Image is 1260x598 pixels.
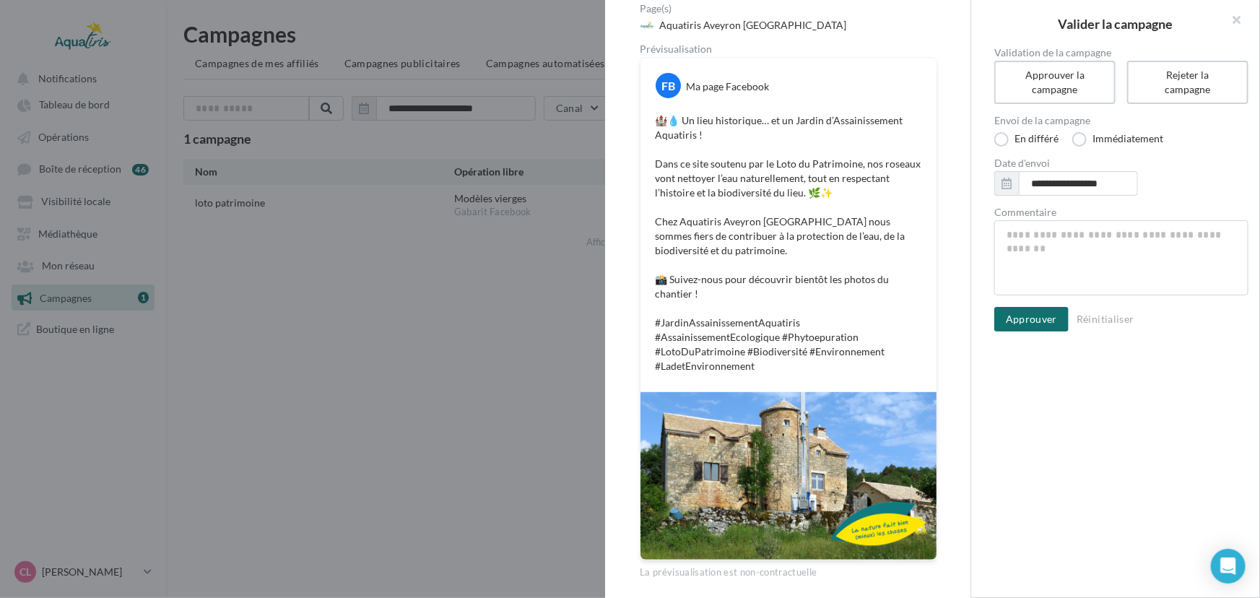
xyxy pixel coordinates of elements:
[656,73,681,98] div: FB
[1211,549,1246,584] div: Open Intercom Messenger
[994,17,1237,30] h2: Valider la campagne
[994,132,1059,147] label: En différé
[1012,68,1098,97] div: Approuver la campagne
[640,44,936,54] div: Prévisualisation
[640,17,947,32] a: Aquatiris Aveyron [GEOGRAPHIC_DATA]
[994,207,1248,217] label: Commentaire
[659,18,846,32] div: Aquatiris Aveyron [GEOGRAPHIC_DATA]
[994,158,1248,168] label: Date d'envoi
[640,18,654,32] img: 274924953_1906061169602973_4775486659523956641_n.jpg
[1144,68,1231,97] div: Rejeter la campagne
[1071,311,1140,328] button: Réinitialiser
[640,4,947,14] div: Page(s)
[655,113,922,373] p: 🏰💧 Un lieu historique… et un Jardin d’Assainissement Aquatiris ! Dans ce site soutenu par le Loto...
[640,560,936,579] div: La prévisualisation est non-contractuelle
[994,48,1248,58] label: Validation de la campagne
[994,116,1248,126] label: Envoi de la campagne
[1072,132,1163,147] label: Immédiatement
[686,79,769,94] div: Ma page Facebook
[994,307,1069,331] button: Approuver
